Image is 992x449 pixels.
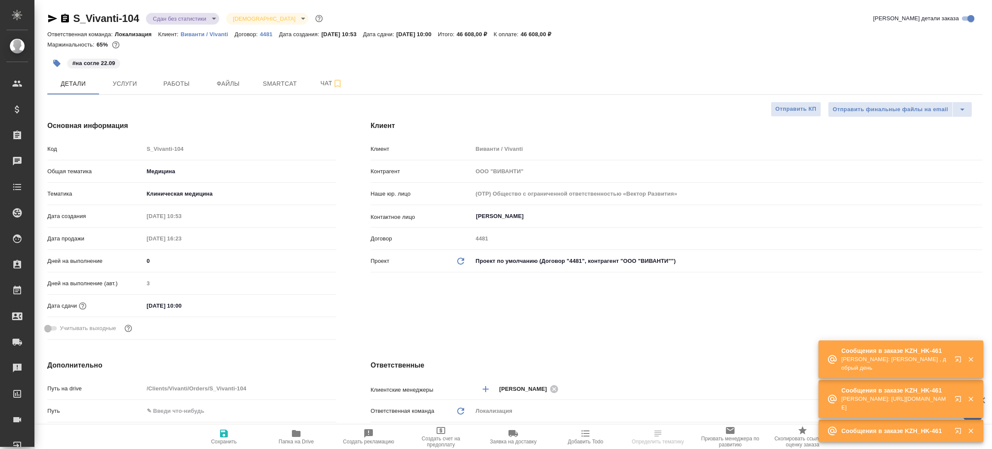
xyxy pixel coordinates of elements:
span: на согле 22.09 [66,59,121,66]
a: Виванти / Vivanti [181,30,235,37]
button: Добавить менеджера [475,379,496,399]
p: Клиентские менеджеры [371,386,473,394]
div: Клиническая медицина [144,187,336,201]
button: Закрыть [962,427,980,435]
button: Доп статусы указывают на важность/срочность заказа [313,13,325,24]
button: Открыть в новой вкладке [949,390,970,411]
input: Пустое поле [144,232,219,245]
span: Заявка на доставку [490,439,536,445]
p: Дата сдачи: [363,31,396,37]
input: Пустое поле [144,277,336,290]
button: Добавить тэг [47,54,66,73]
button: Выбери, если сб и вс нужно считать рабочими днями для выполнения заказа. [123,323,134,334]
p: Контрагент [371,167,473,176]
span: Отправить КП [775,104,816,114]
span: Призвать менеджера по развитию [699,436,761,448]
input: ✎ Введи что-нибудь [144,405,336,417]
button: Призвать менеджера по развитию [694,425,766,449]
p: Итого: [438,31,456,37]
span: [PERSON_NAME] [499,385,552,393]
input: Пустое поле [473,187,983,200]
span: Услуги [104,78,146,89]
input: Пустое поле [473,165,983,178]
div: Проект по умолчанию (Договор "4481", контрагент "ООО "ВИВАНТИ"") [473,254,983,268]
button: [DEMOGRAPHIC_DATA] [230,15,298,22]
p: Дней на выполнение [47,257,144,265]
span: Определить тематику [632,439,684,445]
input: ✎ Введи что-нибудь [144,255,336,267]
input: Пустое поле [144,143,336,155]
p: Код [47,145,144,153]
p: Сообщения в заказе KZH_HK-461 [841,427,949,435]
button: Определить тематику [622,425,694,449]
p: 46 608,00 ₽ [521,31,558,37]
p: 46 608,00 ₽ [456,31,493,37]
p: [DATE] 10:00 [396,31,438,37]
p: Наше юр. лицо [371,190,473,198]
input: Пустое поле [144,210,219,222]
span: Отправить финальные файлы на email [833,105,948,115]
span: Создать счет на предоплату [410,436,472,448]
button: Скопировать ссылку [60,13,70,24]
p: [PERSON_NAME]: [PERSON_NAME] , добрый день [841,355,949,372]
button: Добавить Todo [549,425,622,449]
span: Учитывать выходные [60,324,116,333]
span: Smartcat [259,78,301,89]
p: 4481 [260,31,279,37]
button: Заявка на доставку [477,425,549,449]
button: Закрыть [962,355,980,363]
p: Договор [371,234,473,243]
p: Дата создания [47,212,144,221]
a: 4481 [260,30,279,37]
button: Скопировать ссылку для ЯМессенджера [47,13,58,24]
p: Контактное лицо [371,213,473,221]
button: Сдан без статистики [150,15,209,22]
button: Сохранить [188,425,260,449]
svg: Подписаться [332,78,343,89]
span: Добавить Todo [568,439,603,445]
p: Путь на drive [47,384,144,393]
div: Медицина [144,164,336,179]
input: Пустое поле [473,232,983,245]
span: Сохранить [211,439,237,445]
p: Дата сдачи [47,302,77,310]
div: Сдан без статистики [226,13,308,25]
span: Файлы [208,78,249,89]
button: Открыть в новой вкладке [949,351,970,371]
span: Скопировать ссылку на оценку заказа [772,436,834,448]
input: ✎ Введи что-нибудь [144,299,219,312]
p: Виванти / Vivanti [181,31,235,37]
span: Создать рекламацию [343,439,394,445]
div: Сдан без статистики [146,13,219,25]
input: Пустое поле [144,382,336,395]
input: Пустое поле [473,143,983,155]
p: Общая тематика [47,167,144,176]
p: Сообщения в заказе KZH_HK-461 [841,346,949,355]
p: К оплате: [493,31,521,37]
span: Работы [156,78,197,89]
button: Отправить КП [771,102,821,117]
button: Создать рекламацию [332,425,405,449]
p: [DATE] 10:53 [321,31,363,37]
button: Скопировать ссылку на оценку заказа [766,425,839,449]
button: Отправить финальные файлы на email [828,102,953,117]
p: Клиент: [158,31,180,37]
p: Договор: [235,31,260,37]
p: #на согле 22.09 [72,59,115,68]
p: Сообщения в заказе KZH_HK-461 [841,386,949,395]
button: Папка на Drive [260,425,332,449]
p: 65% [96,41,110,48]
span: Детали [53,78,94,89]
button: 13137.00 RUB; 161.28 UAH; [110,39,121,50]
h4: Основная информация [47,121,336,131]
button: Если добавить услуги и заполнить их объемом, то дата рассчитается автоматически [77,300,88,312]
p: Ответственная команда: [47,31,115,37]
span: [PERSON_NAME] детали заказа [873,14,959,23]
p: Локализация [115,31,158,37]
div: [PERSON_NAME] [499,384,561,394]
div: Локализация [473,404,983,418]
h4: Дополнительно [47,360,336,371]
p: [PERSON_NAME]: [URL][DOMAIN_NAME] [841,395,949,412]
button: Создать счет на предоплату [405,425,477,449]
p: Ответственная команда [371,407,434,415]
